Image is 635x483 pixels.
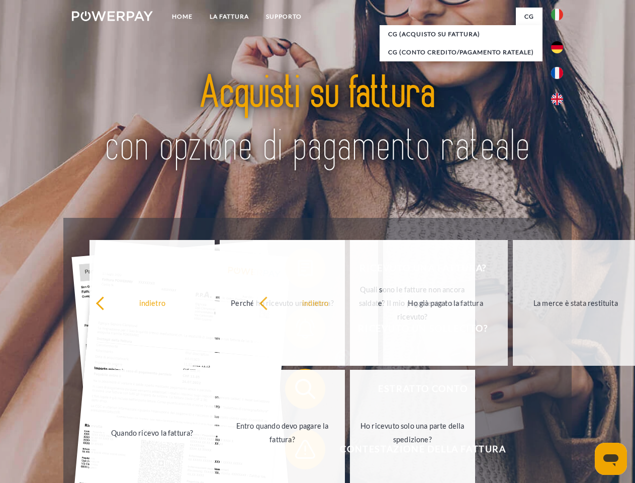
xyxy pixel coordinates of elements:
a: CG (Conto Credito/Pagamento rateale) [380,43,542,61]
a: LA FATTURA [201,8,257,26]
a: Supporto [257,8,310,26]
a: CG (Acquisto su fattura) [380,25,542,43]
a: Home [163,8,201,26]
div: Perché ho ricevuto una fattura? [226,296,339,309]
div: Ho ricevuto solo una parte della spedizione? [356,419,469,446]
img: title-powerpay_it.svg [96,48,539,193]
div: indietro [96,296,209,309]
div: indietro [259,296,372,309]
div: Quando ricevo la fattura? [96,426,209,439]
img: en [551,93,563,105]
div: Ho già pagato la fattura [389,296,502,309]
div: Entro quando devo pagare la fattura? [226,419,339,446]
img: fr [551,67,563,79]
iframe: Pulsante per aprire la finestra di messaggistica [595,443,627,475]
img: logo-powerpay-white.svg [72,11,153,21]
div: La merce è stata restituita [519,296,632,309]
a: CG [516,8,542,26]
img: it [551,9,563,21]
img: de [551,41,563,53]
